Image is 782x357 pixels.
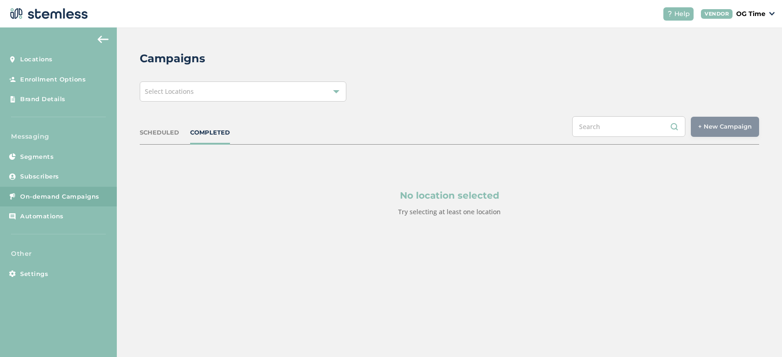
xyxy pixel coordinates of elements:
span: Select Locations [145,87,194,96]
img: icon-arrow-back-accent-c549486e.svg [98,36,109,43]
span: Automations [20,212,64,221]
span: Locations [20,55,53,64]
div: VENDOR [701,9,733,19]
iframe: Chat Widget [736,313,782,357]
span: Subscribers [20,172,59,181]
div: COMPLETED [190,128,230,137]
span: Settings [20,270,48,279]
p: OG Time [736,9,766,19]
img: logo-dark-0685b13c.svg [7,5,88,23]
span: Brand Details [20,95,66,104]
input: Search [572,116,685,137]
img: icon-help-white-03924b79.svg [667,11,673,16]
span: Help [674,9,690,19]
p: No location selected [184,189,715,202]
label: Try selecting at least one location [398,207,501,216]
h2: Campaigns [140,50,205,67]
span: Segments [20,152,54,162]
span: On-demand Campaigns [20,192,99,201]
div: SCHEDULED [140,128,179,137]
img: icon_down-arrow-small-66adaf34.svg [769,12,775,16]
span: Enrollment Options [20,75,86,84]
